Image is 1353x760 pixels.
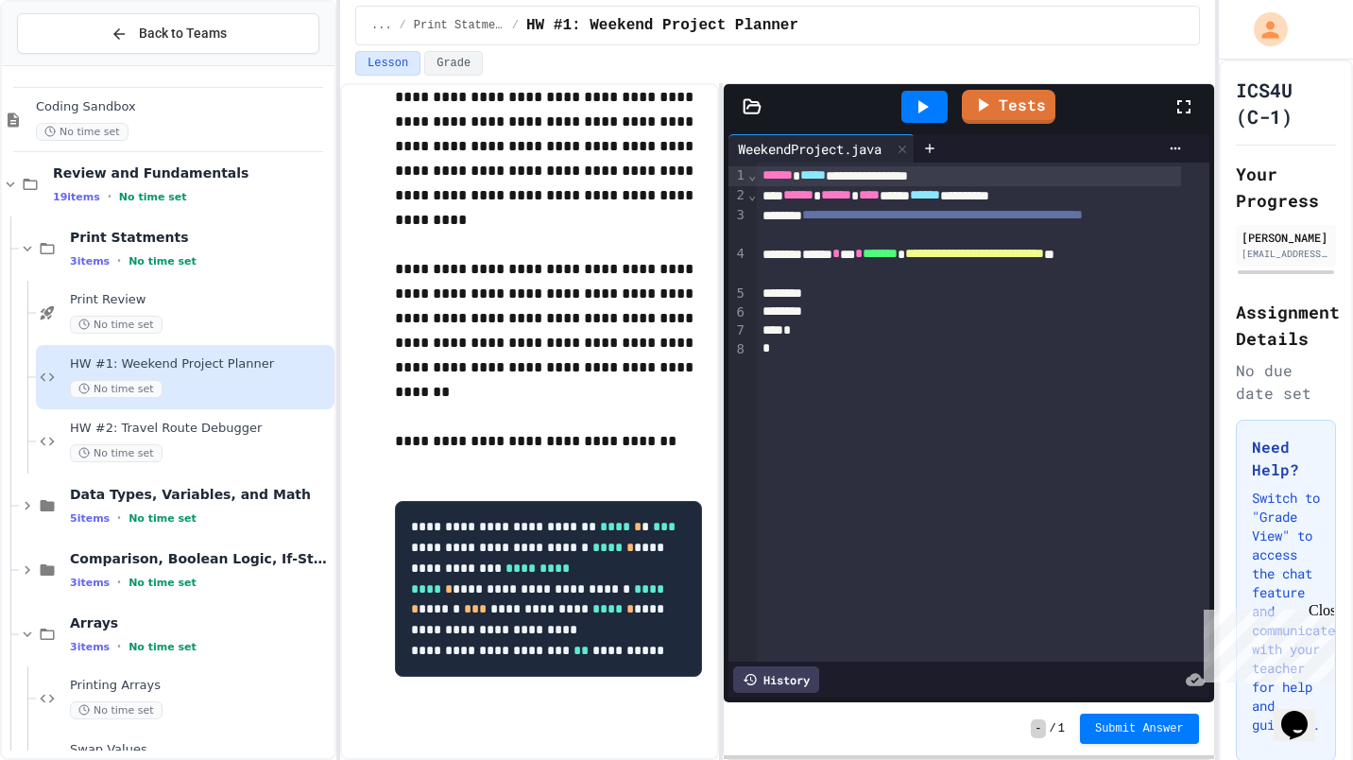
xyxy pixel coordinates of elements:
div: [PERSON_NAME] [1242,229,1330,246]
div: [EMAIL_ADDRESS][PERSON_NAME][DOMAIN_NAME] [1242,247,1330,261]
h2: Assignment Details [1236,299,1336,352]
span: No time set [36,123,128,141]
div: 6 [728,303,747,322]
div: 5 [728,285,747,303]
span: No time set [70,701,163,719]
div: 2 [728,186,747,206]
div: WeekendProject.java [728,139,891,159]
div: My Account [1234,8,1293,51]
span: Submit Answer [1095,721,1184,736]
span: • [117,253,121,268]
span: Print Review [70,292,331,308]
span: 3 items [70,641,110,653]
span: 5 items [70,512,110,525]
span: No time set [70,444,163,462]
div: 1 [728,166,747,186]
span: No time set [128,512,197,525]
h1: ICS4U (C-1) [1236,77,1336,130]
div: 8 [728,340,747,359]
div: WeekendProject.java [728,134,915,163]
span: No time set [128,255,197,268]
span: / [1050,721,1056,736]
div: History [733,666,819,693]
span: • [108,189,111,204]
div: 7 [728,321,747,340]
div: 4 [728,245,747,285]
span: Arrays [70,614,331,631]
button: Lesson [355,51,420,76]
span: Swap Values [70,742,331,758]
span: • [117,639,121,654]
div: Chat with us now!Close [8,8,130,120]
span: Print Statments [70,229,331,246]
span: Data Types, Variables, and Math [70,486,331,503]
span: Review and Fundamentals [53,164,331,181]
h3: Need Help? [1252,436,1320,481]
span: Printing Arrays [70,678,331,694]
span: 19 items [53,191,100,203]
span: - [1031,719,1045,738]
iframe: chat widget [1196,602,1334,682]
span: HW #1: Weekend Project Planner [526,14,798,37]
a: Tests [962,90,1055,124]
span: HW #2: Travel Route Debugger [70,421,331,437]
span: • [117,575,121,590]
span: / [400,18,406,33]
span: No time set [128,641,197,653]
span: / [512,18,519,33]
span: ... [371,18,392,33]
button: Submit Answer [1080,714,1199,744]
button: Back to Teams [17,13,319,54]
button: Grade [424,51,483,76]
iframe: chat widget [1274,684,1334,741]
span: • [117,510,121,526]
div: 3 [728,206,747,246]
span: Print Statments [414,18,505,33]
span: No time set [70,380,163,398]
div: No due date set [1236,359,1336,405]
p: Switch to "Grade View" to access the chat feature and communicate with your teacher for help and ... [1252,489,1320,734]
span: No time set [128,577,197,589]
span: 1 [1058,721,1065,736]
span: Coding Sandbox [36,99,331,115]
span: 3 items [70,255,110,268]
span: Fold line [747,187,757,202]
span: HW #1: Weekend Project Planner [70,356,331,372]
span: No time set [70,316,163,334]
span: Back to Teams [139,24,227,43]
span: 3 items [70,577,110,589]
span: Fold line [747,167,757,182]
span: No time set [119,191,187,203]
h2: Your Progress [1236,161,1336,214]
span: Comparison, Boolean Logic, If-Statements [70,550,331,567]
